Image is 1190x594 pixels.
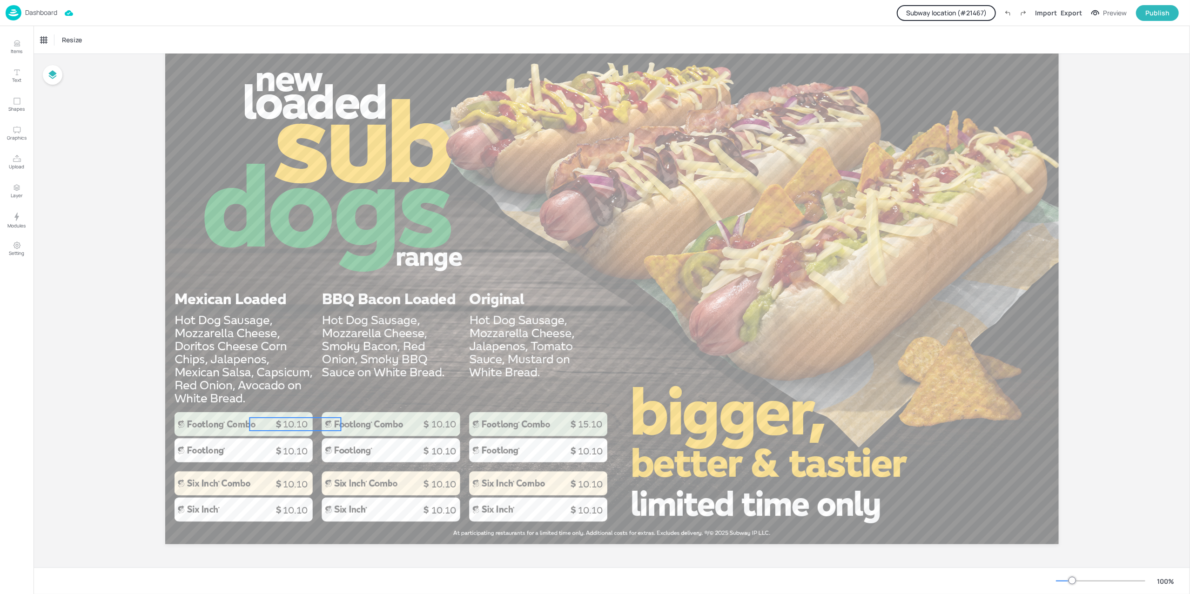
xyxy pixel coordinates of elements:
[1015,5,1031,21] label: Redo (Ctrl + Y)
[25,9,57,16] p: Dashboard
[897,5,996,21] button: Subway location (#21467)
[1035,8,1057,18] div: Import
[431,505,456,516] span: 10.10
[1103,8,1127,18] div: Preview
[431,446,456,457] span: 10.10
[1145,8,1170,18] div: Publish
[1000,5,1015,21] label: Undo (Ctrl + Z)
[1086,6,1132,20] button: Preview
[249,478,341,491] p: 10.10
[283,446,308,457] span: 10.10
[398,478,490,491] p: 10.10
[283,505,308,516] span: 10.10
[60,35,84,45] span: Resize
[249,418,341,431] p: 10.10
[6,5,21,20] img: logo-86c26b7e.jpg
[1136,5,1179,21] button: Publish
[1061,8,1082,18] div: Export
[1155,576,1177,586] div: 100 %
[578,505,603,516] span: 10.10
[545,478,636,491] p: 10.10
[545,418,636,431] p: 15.10
[398,418,490,431] p: 10.10
[578,446,603,457] span: 10.10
